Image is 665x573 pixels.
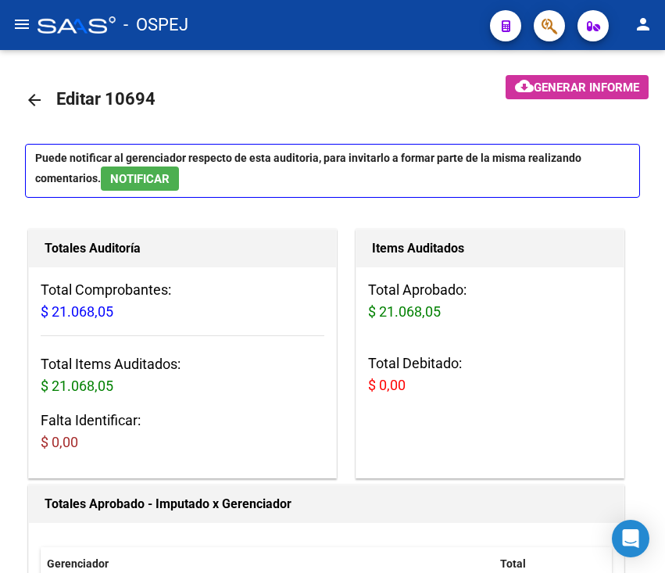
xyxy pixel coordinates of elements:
[612,520,649,557] div: Open Intercom Messenger
[101,167,179,191] button: NOTIFICAR
[534,81,639,95] span: Generar informe
[634,15,652,34] mat-icon: person
[41,279,324,323] h3: Total Comprobantes:
[45,492,608,517] h1: Totales Aprobado - Imputado x Gerenciador
[45,236,320,261] h1: Totales Auditoría
[506,75,649,99] button: Generar informe
[368,353,612,396] h3: Total Debitado:
[372,236,608,261] h1: Items Auditados
[41,434,78,450] span: $ 0,00
[41,303,113,320] span: $ 21.068,05
[41,410,324,453] h3: Falta Identificar:
[368,377,406,393] span: $ 0,00
[368,303,441,320] span: $ 21.068,05
[56,89,156,109] span: Editar 10694
[25,91,44,109] mat-icon: arrow_back
[47,557,109,570] span: Gerenciador
[123,8,188,42] span: - OSPEJ
[500,557,526,570] span: Total
[515,77,534,95] mat-icon: cloud_download
[13,15,31,34] mat-icon: menu
[110,172,170,186] span: NOTIFICAR
[368,279,612,323] h3: Total Aprobado:
[41,378,113,394] span: $ 21.068,05
[41,353,324,397] h3: Total Items Auditados:
[25,144,640,198] p: Puede notificar al gerenciador respecto de esta auditoria, para invitarlo a formar parte de la mi...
